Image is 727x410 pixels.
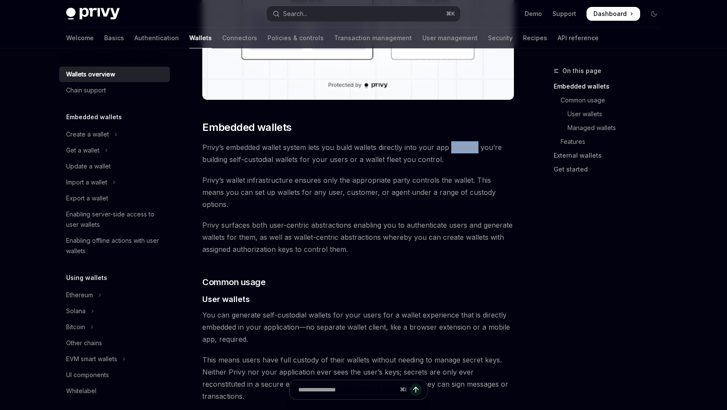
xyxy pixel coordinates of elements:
span: User wallets [202,293,250,305]
div: Update a wallet [66,161,111,172]
a: Dashboard [587,7,640,21]
a: API reference [558,28,599,48]
a: User wallets [554,107,668,121]
h5: Embedded wallets [66,112,122,122]
span: ⌘ K [446,10,455,17]
a: Enabling offline actions with user wallets [59,233,170,259]
div: Wallets overview [66,69,115,79]
button: Toggle dark mode [647,7,661,21]
a: Get started [554,162,668,176]
button: Toggle Import a wallet section [59,175,170,190]
a: Recipes [523,28,547,48]
div: Other chains [66,338,102,348]
div: Whitelabel [66,386,96,396]
div: EVM smart wallets [66,354,117,364]
div: Solana [66,306,86,316]
a: Support [552,10,576,18]
span: On this page [562,66,601,76]
button: Toggle Ethereum section [59,287,170,303]
a: Authentication [134,28,179,48]
a: Features [554,135,668,149]
a: Wallets [189,28,212,48]
a: Welcome [66,28,94,48]
a: Transaction management [334,28,412,48]
a: Whitelabel [59,383,170,399]
button: Toggle Create a wallet section [59,127,170,142]
div: Ethereum [66,290,93,300]
a: Security [488,28,513,48]
a: Basics [104,28,124,48]
div: Import a wallet [66,177,107,188]
button: Toggle EVM smart wallets section [59,351,170,367]
div: Create a wallet [66,129,109,140]
a: Enabling server-side access to user wallets [59,207,170,232]
button: Send message [410,384,422,396]
h5: Using wallets [66,273,107,283]
span: You can generate self-custodial wallets for your users for a wallet experience that is directly e... [202,309,514,345]
button: Open search [267,6,460,22]
button: Toggle Solana section [59,303,170,319]
div: Bitcoin [66,322,85,332]
span: Embedded wallets [202,121,291,134]
input: Ask a question... [298,380,396,399]
a: Connectors [222,28,257,48]
span: Privy surfaces both user-centric abstractions enabling you to authenticate users and generate wal... [202,219,514,255]
button: Toggle Get a wallet section [59,143,170,158]
a: Policies & controls [268,28,324,48]
span: This means users have full custody of their wallets without needing to manage secret keys. Neithe... [202,354,514,402]
a: UI components [59,367,170,383]
a: User management [422,28,478,48]
a: Chain support [59,83,170,98]
a: Export a wallet [59,191,170,206]
a: Update a wallet [59,159,170,174]
div: Search... [283,9,307,19]
div: Enabling offline actions with user wallets [66,235,165,256]
div: Export a wallet [66,193,108,203]
img: dark logo [66,8,120,20]
a: Other chains [59,335,170,351]
button: Toggle Bitcoin section [59,319,170,335]
a: Embedded wallets [554,79,668,93]
span: Privy’s wallet infrastructure ensures only the appropriate party controls the wallet. This means ... [202,174,514,210]
a: Demo [525,10,542,18]
a: Managed wallets [554,121,668,135]
span: Common usage [202,276,265,288]
div: Enabling server-side access to user wallets [66,209,165,230]
a: External wallets [554,149,668,162]
span: Privy’s embedded wallet system lets you build wallets directly into your app whether you’re build... [202,141,514,165]
div: UI components [66,370,109,380]
div: Get a wallet [66,145,99,156]
a: Common usage [554,93,668,107]
a: Wallets overview [59,67,170,82]
div: Chain support [66,85,106,95]
span: Dashboard [593,10,627,18]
